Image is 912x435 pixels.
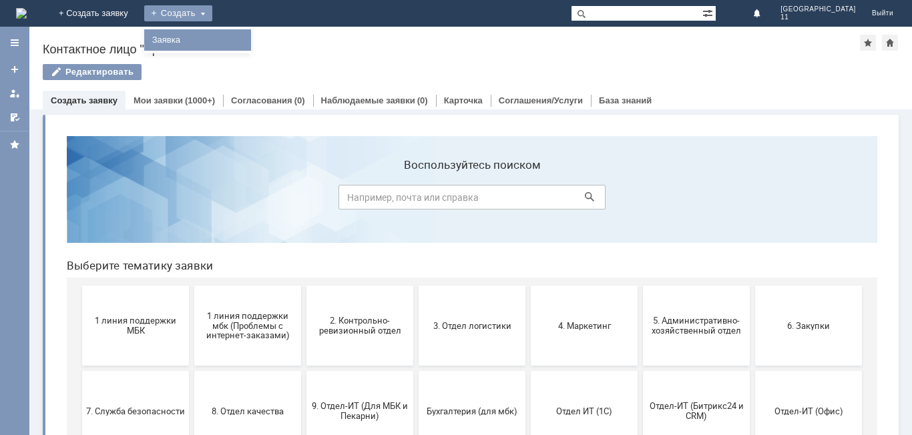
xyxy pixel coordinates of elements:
span: Расширенный поиск [702,6,716,19]
span: не актуален [479,366,578,376]
a: Мои согласования [4,107,25,128]
button: 2. Контрольно-ревизионный отдел [250,160,357,240]
div: Сделать домашней страницей [882,35,898,51]
span: Отдел-ИТ (Битрикс24 и CRM) [591,276,690,296]
button: 9. Отдел-ИТ (Для МБК и Пекарни) [250,246,357,326]
button: 4. Маркетинг [475,160,582,240]
label: Воспользуйтесь поиском [282,33,549,46]
div: (1000+) [185,95,215,105]
button: 1 линия поддержки мбк (Проблемы с интернет-заказами) [138,160,245,240]
a: Мои заявки [4,83,25,104]
span: [GEOGRAPHIC_DATA] [780,5,856,13]
img: logo [16,8,27,19]
a: Перейти на домашнюю страницу [16,8,27,19]
span: Франчайзинг [142,366,241,376]
span: 1 линия поддержки мбк (Проблемы с интернет-заказами) [142,185,241,215]
input: Например, почта или справка [282,59,549,84]
span: 8. Отдел качества [142,280,241,290]
button: Финансовый отдел [26,331,133,411]
a: Наблюдаемые заявки [321,95,415,105]
button: Отдел-ИТ (Битрикс24 и CRM) [587,246,694,326]
button: 5. Административно-хозяйственный отдел [587,160,694,240]
span: Это соглашение не активно! [254,361,353,381]
button: Отдел ИТ (1С) [475,246,582,326]
span: 11 [780,13,856,21]
button: 8. Отдел качества [138,246,245,326]
span: 7. Служба безопасности [30,280,129,290]
header: Выберите тематику заявки [11,133,821,147]
span: Бухгалтерия (для мбк) [367,280,465,290]
span: Отдел-ИТ (Офис) [703,280,802,290]
span: 9. Отдел-ИТ (Для МБК и Пекарни) [254,276,353,296]
a: Согласования [231,95,292,105]
span: 3. Отдел логистики [367,195,465,205]
div: Контактное лицо "Брянск 11" [43,43,860,56]
span: 1 линия поддержки МБК [30,190,129,210]
a: Соглашения/Услуги [499,95,583,105]
button: не актуален [475,331,582,411]
button: 6. Закупки [699,160,806,240]
span: Отдел ИТ (1С) [479,280,578,290]
button: [PERSON_NAME]. Услуги ИТ для МБК (оформляет L1) [363,331,469,411]
a: Создать заявку [51,95,118,105]
span: [PERSON_NAME]. Услуги ИТ для МБК (оформляет L1) [367,356,465,386]
button: Это соглашение не активно! [250,331,357,411]
span: 6. Закупки [703,195,802,205]
div: (0) [417,95,428,105]
button: Отдел-ИТ (Офис) [699,246,806,326]
span: Финансовый отдел [30,366,129,376]
a: Заявка [147,32,248,48]
span: 5. Административно-хозяйственный отдел [591,190,690,210]
span: 2. Контрольно-ревизионный отдел [254,190,353,210]
span: 4. Маркетинг [479,195,578,205]
button: 7. Служба безопасности [26,246,133,326]
div: (0) [294,95,305,105]
button: Бухгалтерия (для мбк) [363,246,469,326]
a: Мои заявки [134,95,183,105]
button: 1 линия поддержки МБК [26,160,133,240]
div: Добавить в избранное [860,35,876,51]
a: База знаний [599,95,652,105]
button: 3. Отдел логистики [363,160,469,240]
a: Карточка [444,95,483,105]
div: Создать [144,5,212,21]
a: Создать заявку [4,59,25,80]
button: Франчайзинг [138,331,245,411]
